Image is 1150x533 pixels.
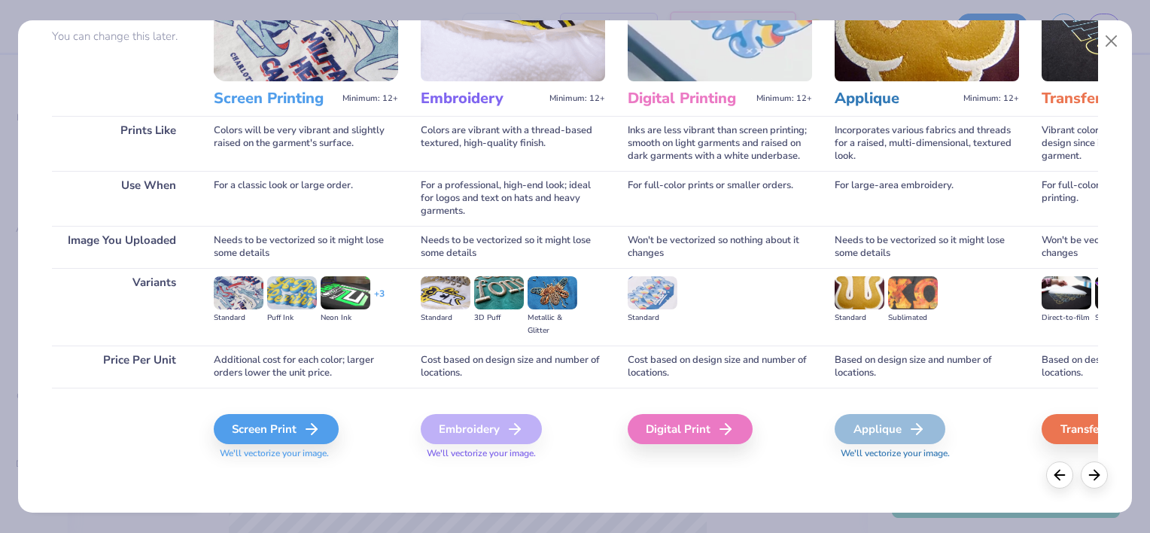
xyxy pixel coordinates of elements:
span: We'll vectorize your image. [835,447,1019,460]
div: Needs to be vectorized so it might lose some details [421,226,605,268]
img: Standard [421,276,470,309]
div: + 3 [374,288,385,313]
span: Minimum: 12+ [963,93,1019,104]
h3: Digital Printing [628,89,750,108]
div: Applique [835,414,945,444]
div: Cost based on design size and number of locations. [628,346,812,388]
img: Puff Ink [267,276,317,309]
div: Colors will be very vibrant and slightly raised on the garment's surface. [214,116,398,171]
div: Standard [421,312,470,324]
button: Close [1097,27,1126,56]
div: Puff Ink [267,312,317,324]
span: We'll vectorize your image. [214,447,398,460]
div: Use When [52,171,191,226]
div: Inks are less vibrant than screen printing; smooth on light garments and raised on dark garments ... [628,116,812,171]
img: Standard [628,276,677,309]
div: Colors are vibrant with a thread-based textured, high-quality finish. [421,116,605,171]
div: Image You Uploaded [52,226,191,268]
img: Neon Ink [321,276,370,309]
div: Variants [52,268,191,346]
div: 3D Puff [474,312,524,324]
div: Based on design size and number of locations. [835,346,1019,388]
div: Incorporates various fabrics and threads for a raised, multi-dimensional, textured look. [835,116,1019,171]
img: Supacolor [1095,276,1145,309]
img: Standard [835,276,884,309]
div: Direct-to-film [1042,312,1091,324]
div: For large-area embroidery. [835,171,1019,226]
img: Metallic & Glitter [528,276,577,309]
div: Embroidery [421,414,542,444]
div: Standard [214,312,263,324]
div: Price Per Unit [52,346,191,388]
div: Standard [835,312,884,324]
span: Minimum: 12+ [342,93,398,104]
img: Direct-to-film [1042,276,1091,309]
div: Needs to be vectorized so it might lose some details [214,226,398,268]
span: Minimum: 12+ [549,93,605,104]
div: Needs to be vectorized so it might lose some details [835,226,1019,268]
div: For full-color prints or smaller orders. [628,171,812,226]
div: Cost based on design size and number of locations. [421,346,605,388]
div: Neon Ink [321,312,370,324]
div: Digital Print [628,414,753,444]
div: For a classic look or large order. [214,171,398,226]
span: We'll vectorize your image. [421,447,605,460]
img: 3D Puff [474,276,524,309]
div: Prints Like [52,116,191,171]
h3: Screen Printing [214,89,336,108]
div: Sublimated [888,312,938,324]
p: You can change this later. [52,30,191,43]
div: Standard [628,312,677,324]
h3: Applique [835,89,957,108]
div: Screen Print [214,414,339,444]
h3: Embroidery [421,89,543,108]
div: Additional cost for each color; larger orders lower the unit price. [214,346,398,388]
img: Standard [214,276,263,309]
span: Minimum: 12+ [756,93,812,104]
div: Metallic & Glitter [528,312,577,337]
img: Sublimated [888,276,938,309]
div: Won't be vectorized so nothing about it changes [628,226,812,268]
div: For a professional, high-end look; ideal for logos and text on hats and heavy garments. [421,171,605,226]
div: Supacolor [1095,312,1145,324]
